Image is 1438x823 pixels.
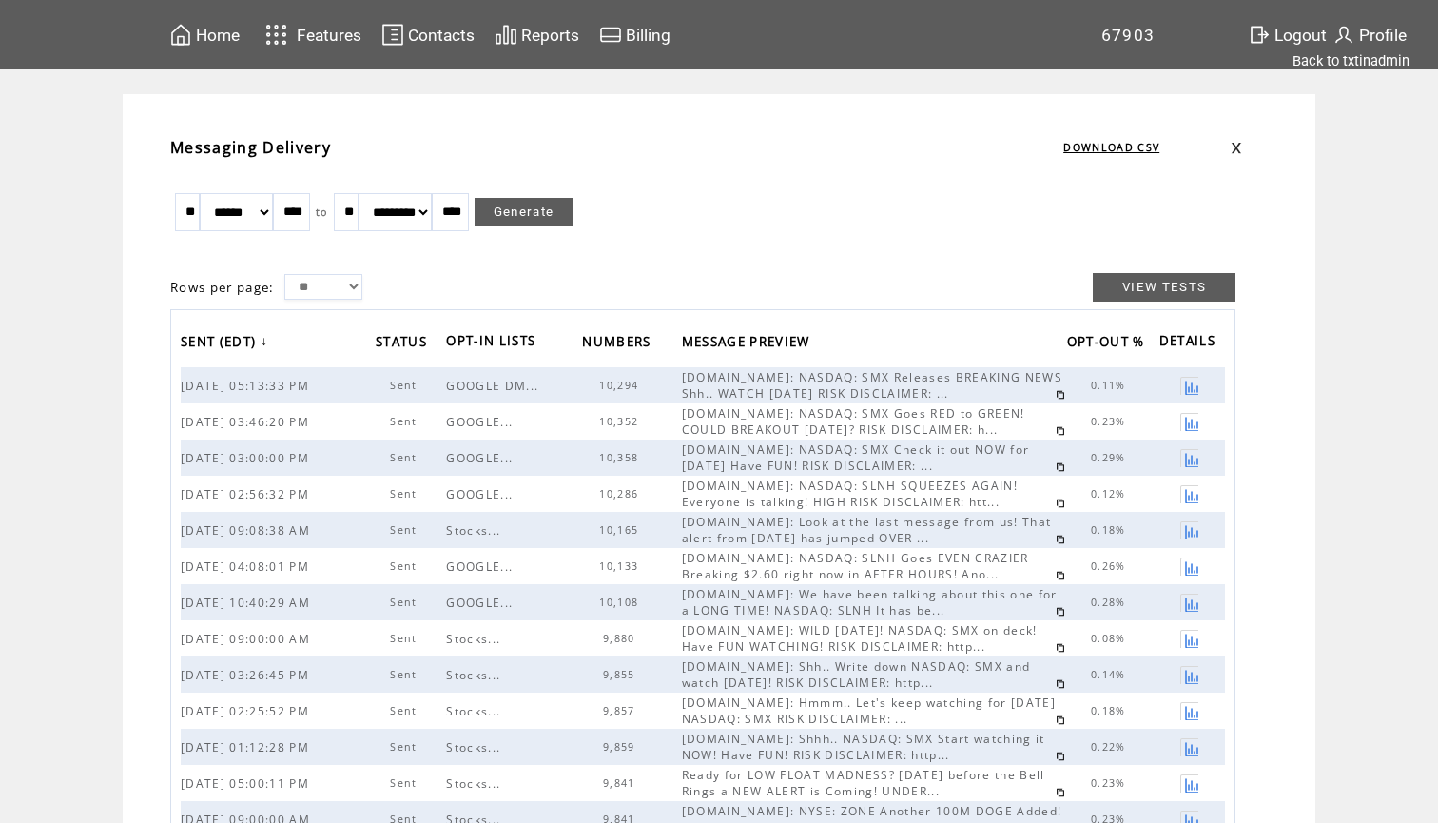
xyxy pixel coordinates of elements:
span: 10,108 [599,596,643,609]
a: Features [257,16,364,53]
span: Logout [1274,26,1327,45]
span: Profile [1359,26,1407,45]
span: [DOMAIN_NAME]: Shh.. Write down NASDAQ: SMX and watch [DATE]! RISK DISCLAIMER: http... [682,658,1031,691]
span: 10,352 [599,415,643,428]
a: STATUS [376,327,437,359]
span: [DATE] 10:40:29 AM [181,595,315,611]
span: 0.08% [1091,632,1131,645]
span: Reports [521,26,579,45]
span: Sent [390,559,421,573]
span: Sent [390,451,421,464]
a: VIEW TESTS [1093,273,1235,302]
span: 0.26% [1091,559,1131,573]
span: Sent [390,415,421,428]
span: to [316,206,328,219]
a: Logout [1245,20,1330,49]
span: [DATE] 03:46:20 PM [181,414,314,430]
span: NUMBERS [582,328,655,360]
span: 0.23% [1091,776,1131,790]
span: Sent [390,668,421,681]
span: [DOMAIN_NAME]: NASDAQ: SLNH SQUEEZES AGAIN! Everyone is talking! HIGH RISK DISCLAIMER: htt... [682,478,1018,510]
span: Features [297,26,361,45]
span: [DATE] 09:00:00 AM [181,631,315,647]
span: 0.18% [1091,704,1131,717]
a: NUMBERS [582,327,660,359]
img: contacts.svg [381,23,404,47]
span: Stocks... [446,703,505,719]
span: 10,165 [599,523,643,537]
span: 10,286 [599,487,643,500]
span: 0.18% [1091,523,1131,537]
span: Sent [390,704,421,717]
span: Stocks... [446,522,505,539]
span: Sent [390,487,421,500]
span: [DOMAIN_NAME]: Hmmm.. Let's keep watching for [DATE] NASDAQ: SMX RISK DISCLAIMER: ... [682,695,1056,727]
img: features.svg [260,19,293,50]
span: Sent [390,632,421,645]
span: Sent [390,776,421,790]
span: Stocks... [446,775,505,792]
img: home.svg [169,23,192,47]
span: Stocks... [446,667,505,683]
span: GOOGLE... [446,595,517,611]
span: [DOMAIN_NAME]: Look at the last message from us! That alert from [DATE] has jumped OVER ... [682,514,1052,546]
span: [DATE] 05:00:11 PM [181,775,314,792]
span: GOOGLE DM... [446,378,543,394]
span: MESSAGE PREVIEW [682,328,815,360]
span: 10,133 [599,559,643,573]
span: 0.22% [1091,740,1131,754]
span: 0.11% [1091,379,1131,392]
span: [DATE] 04:08:01 PM [181,558,314,575]
span: Sent [390,596,421,609]
span: 0.29% [1091,451,1131,464]
span: Sent [390,523,421,537]
a: Contacts [379,20,477,49]
span: [DOMAIN_NAME]: Shhh.. NASDAQ: SMX Start watching it NOW! Have FUN! RISK DISCLAIMER: http... [682,731,1045,763]
span: SENT (EDT) [181,328,261,360]
a: MESSAGE PREVIEW [682,327,820,359]
span: [DATE] 03:00:00 PM [181,450,314,466]
span: 9,855 [603,668,640,681]
img: exit.svg [1248,23,1271,47]
span: [DATE] 03:26:45 PM [181,667,314,683]
span: Ready for LOW FLOAT MADNESS? [DATE] before the Bell Rings a NEW ALERT is Coming! UNDER... [682,767,1045,799]
span: 0.14% [1091,668,1131,681]
span: Messaging Delivery [170,137,331,158]
span: [DATE] 09:08:38 AM [181,522,315,539]
span: [DATE] 01:12:28 PM [181,739,314,755]
span: OPT-IN LISTS [446,327,540,359]
span: Home [196,26,240,45]
span: GOOGLE... [446,450,517,466]
span: OPT-OUT % [1067,328,1150,360]
span: Stocks... [446,739,505,755]
span: 10,294 [599,379,643,392]
span: Contacts [408,26,475,45]
span: 9,880 [603,632,640,645]
a: SENT (EDT)↓ [181,327,273,359]
span: [DOMAIN_NAME]: NASDAQ: SMX Releases BREAKING NEWS Shh.. WATCH [DATE] RISK DISCLAIMER: ... [682,369,1062,402]
a: OPT-OUT % [1067,327,1155,359]
span: Stocks... [446,631,505,647]
span: 0.28% [1091,596,1131,609]
span: [DOMAIN_NAME]: We have been talking about this one for a LONG TIME! NASDAQ: SLNH It has be... [682,586,1058,618]
span: [DATE] 02:25:52 PM [181,703,314,719]
img: profile.svg [1332,23,1355,47]
a: Back to txtinadmin [1292,52,1409,69]
span: 9,859 [603,740,640,754]
a: Billing [596,20,673,49]
a: Reports [492,20,582,49]
span: 9,857 [603,704,640,717]
span: [DOMAIN_NAME]: NASDAQ: SLNH Goes EVEN CRAZIER Breaking $2.60 right now in AFTER HOURS! Ano... [682,550,1029,582]
span: Rows per page: [170,279,275,296]
span: 0.23% [1091,415,1131,428]
img: chart.svg [495,23,517,47]
span: 0.12% [1091,487,1131,500]
a: Generate [475,198,573,226]
span: Billing [626,26,670,45]
span: [DATE] 02:56:32 PM [181,486,314,502]
span: Sent [390,379,421,392]
span: Sent [390,740,421,754]
a: Home [166,20,243,49]
span: [DOMAIN_NAME]: NASDAQ: SMX Goes RED to GREEN! COULD BREAKOUT [DATE]? RISK DISCLAIMER: h... [682,405,1025,438]
span: 10,358 [599,451,643,464]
